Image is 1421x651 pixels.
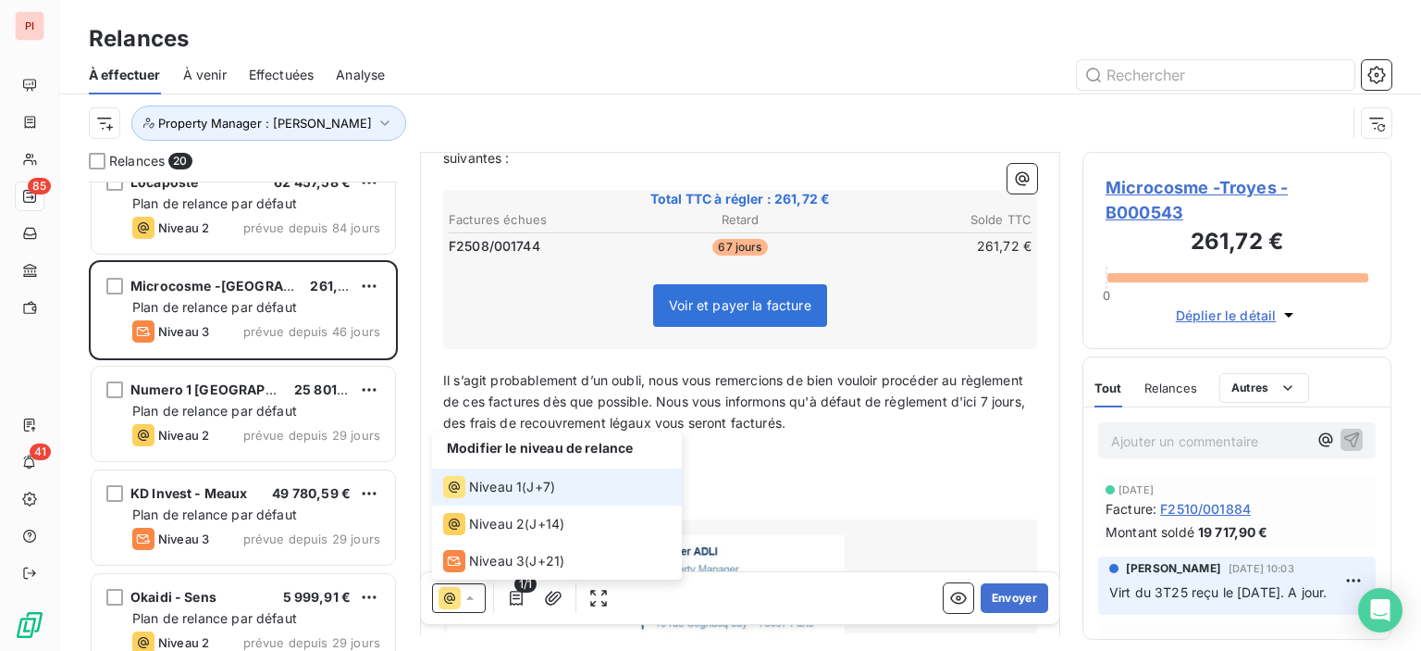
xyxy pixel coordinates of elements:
span: prévue depuis 29 jours [243,532,380,546]
span: 85 [28,178,51,194]
span: Déplier le détail [1176,306,1277,325]
button: Property Manager : [PERSON_NAME] [131,106,406,141]
span: Total TTC à régler : 261,72 € [446,190,1034,208]
button: Autres [1219,373,1309,403]
span: KD Invest - Meaux [130,485,248,501]
input: Rechercher [1077,60,1354,90]
span: Niveau 3 [469,552,525,570]
span: Niveau 3 [158,532,209,546]
span: prévue depuis 29 jours [243,428,380,443]
span: prévue depuis 46 jours [243,324,380,339]
span: Facture : [1106,499,1156,519]
span: J+21 ) [529,552,564,570]
span: 1/1 [514,576,537,593]
span: 20 [168,153,192,169]
h3: Relances [89,22,189,56]
th: Retard [643,210,836,230]
span: Relances [1144,381,1197,395]
span: Plan de relance par défaut [132,610,297,626]
td: 261,72 € [839,236,1032,257]
span: Niveau 2 [158,428,209,443]
h3: 261,72 € [1106,225,1368,262]
span: 49 780,59 € [272,485,351,501]
span: Tout [1094,381,1122,395]
th: Solde TTC [839,210,1032,230]
span: [DATE] 10:03 [1229,563,1294,574]
span: Niveau 2 [469,515,525,533]
span: Okaidi - Sens [130,589,216,605]
button: Envoyer [981,583,1048,613]
span: J+14 ) [529,515,564,533]
span: Il s’agit probablement d’un oubli, nous vous remercions de bien vouloir procéder au règlement de ... [443,372,1029,431]
span: 62 457,58 € [274,174,351,190]
span: Plan de relance par défaut [132,299,297,315]
span: Sauf erreur de notre part, nous n’avons pas [MEDICAL_DATA] reçu le paiement des factures suivantes : [443,129,1017,166]
span: 67 jours [712,239,767,256]
span: Relances [109,152,165,170]
span: Modifier le niveau de relance [447,440,633,456]
span: 0 [1103,288,1110,303]
span: 5 999,91 € [283,589,352,605]
span: F2508/001744 [449,237,540,256]
span: Analyse [336,66,385,84]
div: Open Intercom Messenger [1358,588,1402,632]
span: Virt du 3T25 reçu le [DATE]. A jour. [1109,584,1327,600]
span: 13 janv. 2025, 19:00 [1162,639,1263,650]
span: Plan de relance par défaut [132,195,297,211]
span: À effectuer [89,66,161,84]
span: prévue depuis 84 jours [243,220,380,235]
div: ( [443,550,564,572]
th: Factures échues [448,210,641,230]
div: grid [89,182,398,651]
span: À venir [183,66,227,84]
span: 25 801,44 € [294,382,371,397]
span: Niveau 1 [469,478,522,496]
span: Niveau 3 [158,324,209,339]
div: ( [443,476,555,498]
span: Plan de relance par défaut [132,403,297,419]
span: Property Manager : [PERSON_NAME] [158,116,372,131]
span: Microcosme -Troyes - B000543 [1106,175,1368,225]
span: Niveau 2 [158,635,209,650]
span: J+7 ) [526,478,555,496]
span: prévue depuis 29 jours [243,635,380,650]
span: Effectuées [249,66,315,84]
span: Microcosme -[GEOGRAPHIC_DATA] [130,278,358,294]
div: ( [443,513,564,535]
span: 261,72 € [310,278,365,294]
span: F2510/001884 [1160,499,1251,519]
span: 19 717,90 € [1198,522,1268,542]
span: Plan de relance par défaut [132,507,297,522]
span: 41 [30,444,51,460]
img: Logo LeanPay [15,610,44,640]
span: Voir et payer la facture [669,297,811,313]
span: Montant soldé [1106,522,1194,542]
span: Locaposte [130,174,198,190]
span: [DATE] [1118,484,1154,495]
span: Niveau 2 [158,220,209,235]
button: Déplier le détail [1170,305,1304,326]
span: Numero 1 [GEOGRAPHIC_DATA] [130,382,332,397]
div: PI [15,11,44,41]
span: [PERSON_NAME] [1126,560,1221,577]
